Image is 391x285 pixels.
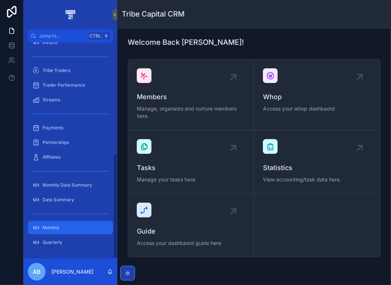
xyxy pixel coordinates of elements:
[137,226,245,237] span: Guide
[43,140,69,145] span: Partnerships
[28,193,113,206] a: Data Summary
[263,105,372,112] span: Access your whop dashbaord
[263,92,372,102] span: Whop
[103,33,109,39] span: K
[43,97,60,103] span: Streams
[28,36,113,49] a: Invoice
[51,268,94,275] p: [PERSON_NAME]
[43,182,92,188] span: Monthly Data Summary
[39,33,86,39] span: Jump to...
[137,239,245,247] span: Access your dashbaord guide here
[43,82,85,88] span: Trader Performance
[28,79,113,92] a: Trader Performance
[128,37,244,47] h1: Welcome Back [PERSON_NAME]!
[28,121,113,134] a: Payments
[43,68,70,73] span: Tribe Traders
[122,9,184,19] h1: Tribe Capital CRM
[254,130,380,194] a: StatisticsView accounting/task data here.
[137,176,245,183] span: Manage your tasks here.
[137,163,245,173] span: Tasks
[28,236,113,249] a: Quarterly
[28,178,113,192] a: Monthly Data Summary
[128,194,254,257] a: GuideAccess your dashbaord guide here
[23,43,117,259] div: scrollable content
[263,163,372,173] span: Statistics
[28,93,113,107] a: Streams
[43,125,63,131] span: Payments
[263,176,372,183] span: View accounting/task data here.
[64,9,76,21] img: App logo
[43,225,59,231] span: Monthly
[128,130,254,194] a: TasksManage your tasks here.
[28,64,113,77] a: Tribe Traders
[28,136,113,149] a: Partnerships
[128,59,254,130] a: MembersManage, organaize and nurture members here.
[28,151,113,164] a: Affiliates
[43,40,58,46] span: Invoice
[254,59,380,130] a: WhopAccess your whop dashbaord
[137,105,245,120] span: Manage, organaize and nurture members here.
[43,239,62,245] span: Quarterly
[89,32,102,40] span: Ctrl
[33,267,41,276] span: AB
[28,29,113,43] button: Jump to...CtrlK
[43,197,74,203] span: Data Summary
[137,92,245,102] span: Members
[28,221,113,234] a: Monthly
[43,154,61,160] span: Affiliates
